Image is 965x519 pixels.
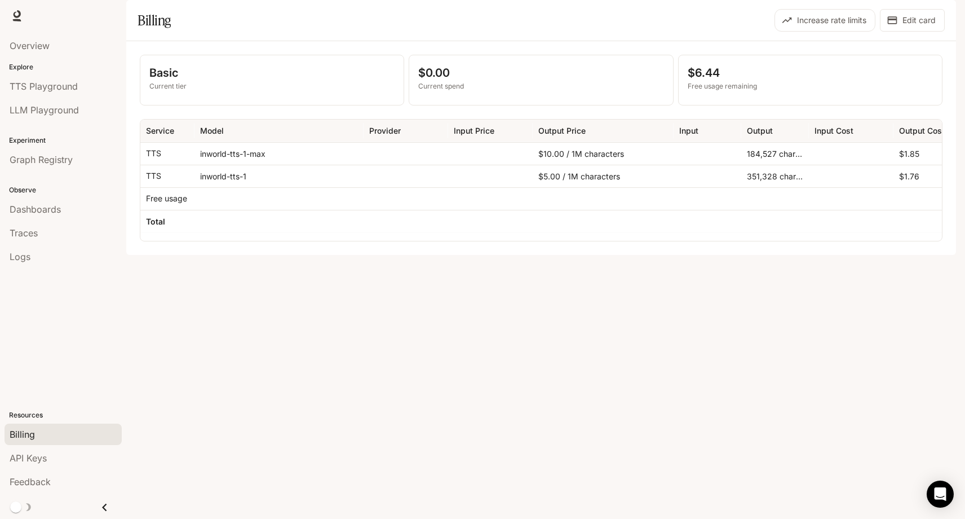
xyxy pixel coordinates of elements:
div: Open Intercom Messenger [927,481,954,508]
h6: Total [146,216,165,227]
div: inworld-tts-1-max [194,142,364,165]
div: Model [200,126,224,135]
div: Output Cost [899,126,945,135]
p: Free usage [146,193,187,204]
p: $6.44 [688,64,933,81]
div: Input Cost [815,126,853,135]
div: 351,328 characters [741,165,809,187]
div: inworld-tts-1 [194,165,364,187]
div: Output Price [538,126,586,135]
p: Current spend [418,81,663,91]
div: $10.00 / 1M characters [533,142,674,165]
p: TTS [146,170,161,182]
div: Output [747,126,773,135]
div: Service [146,126,174,135]
p: Basic [149,64,395,81]
p: Free usage remaining [688,81,933,91]
div: Provider [369,126,401,135]
p: $0.00 [418,64,663,81]
button: Edit card [880,9,945,32]
div: 184,527 characters [741,142,809,165]
div: $5.00 / 1M characters [533,165,674,187]
p: TTS [146,148,161,159]
h1: Billing [138,9,171,32]
p: Current tier [149,81,395,91]
button: Increase rate limits [774,9,875,32]
div: Input Price [454,126,494,135]
div: Input [679,126,698,135]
